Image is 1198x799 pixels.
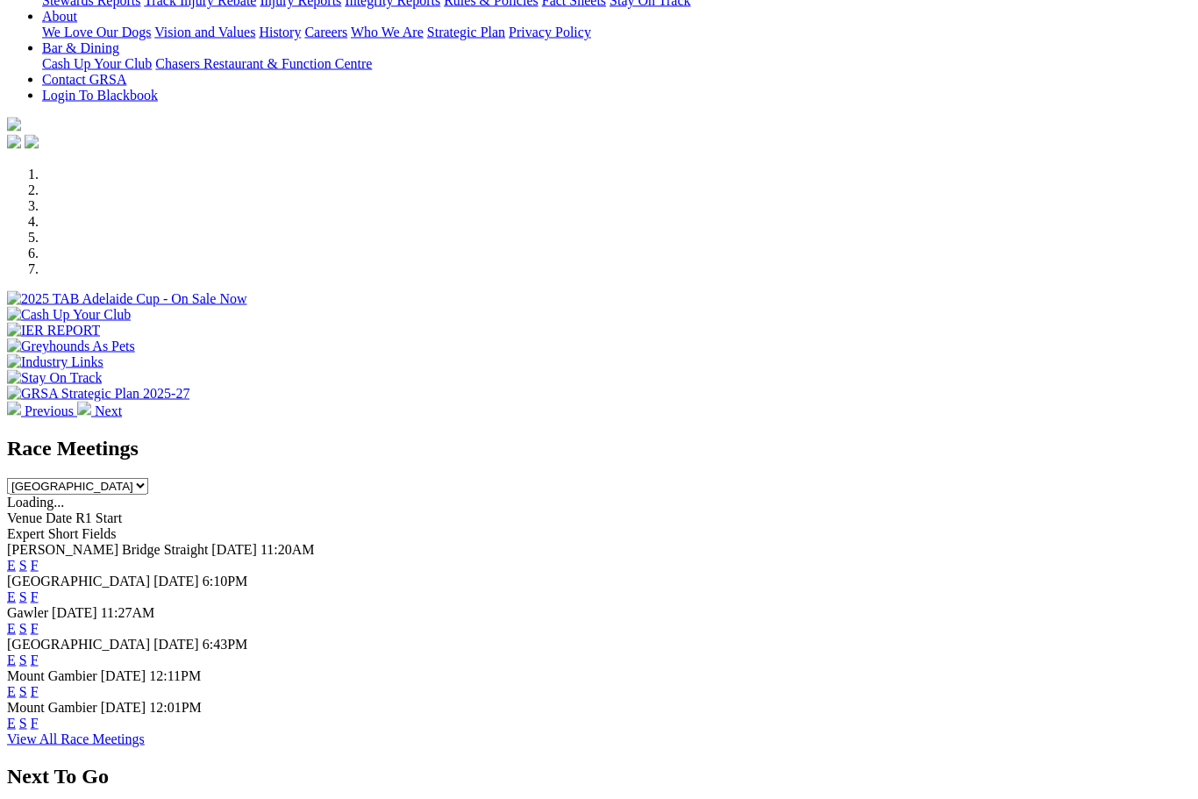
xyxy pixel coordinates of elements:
[7,354,103,370] img: Industry Links
[7,542,208,557] span: [PERSON_NAME] Bridge Straight
[7,386,189,402] img: GRSA Strategic Plan 2025-27
[7,637,150,652] span: [GEOGRAPHIC_DATA]
[7,370,102,386] img: Stay On Track
[46,510,72,525] span: Date
[427,25,505,39] a: Strategic Plan
[155,56,372,71] a: Chasers Restaurant & Function Centre
[7,700,97,715] span: Mount Gambier
[203,574,248,589] span: 6:10PM
[7,716,16,731] a: E
[154,25,255,39] a: Vision and Values
[509,25,591,39] a: Privacy Policy
[31,716,39,731] a: F
[77,402,91,416] img: chevron-right-pager-white.svg
[149,700,202,715] span: 12:01PM
[42,56,152,71] a: Cash Up Your Club
[7,437,1191,460] h2: Race Meetings
[149,668,201,683] span: 12:11PM
[7,307,131,323] img: Cash Up Your Club
[7,526,45,541] span: Expert
[7,589,16,604] a: E
[304,25,347,39] a: Careers
[31,653,39,667] a: F
[42,9,77,24] a: About
[42,25,1191,40] div: About
[7,402,21,416] img: chevron-left-pager-white.svg
[25,135,39,149] img: twitter.svg
[31,684,39,699] a: F
[7,323,100,339] img: IER REPORT
[19,653,27,667] a: S
[42,40,119,55] a: Bar & Dining
[7,653,16,667] a: E
[19,589,27,604] a: S
[77,403,122,418] a: Next
[42,72,126,87] a: Contact GRSA
[153,637,199,652] span: [DATE]
[95,403,122,418] span: Next
[101,668,146,683] span: [DATE]
[260,542,315,557] span: 11:20AM
[7,765,1191,788] h2: Next To Go
[7,684,16,699] a: E
[7,291,247,307] img: 2025 TAB Adelaide Cup - On Sale Now
[7,339,135,354] img: Greyhounds As Pets
[7,403,77,418] a: Previous
[19,558,27,573] a: S
[211,542,257,557] span: [DATE]
[7,495,64,510] span: Loading...
[19,684,27,699] a: S
[101,605,155,620] span: 11:27AM
[7,135,21,149] img: facebook.svg
[153,574,199,589] span: [DATE]
[19,716,27,731] a: S
[7,731,145,746] a: View All Race Meetings
[7,668,97,683] span: Mount Gambier
[101,700,146,715] span: [DATE]
[351,25,424,39] a: Who We Are
[7,118,21,132] img: logo-grsa-white.png
[75,510,122,525] span: R1 Start
[7,574,150,589] span: [GEOGRAPHIC_DATA]
[25,403,74,418] span: Previous
[42,25,151,39] a: We Love Our Dogs
[7,558,16,573] a: E
[259,25,301,39] a: History
[19,621,27,636] a: S
[42,88,158,103] a: Login To Blackbook
[7,621,16,636] a: E
[48,526,79,541] span: Short
[7,510,42,525] span: Venue
[7,605,48,620] span: Gawler
[203,637,248,652] span: 6:43PM
[42,56,1191,72] div: Bar & Dining
[31,589,39,604] a: F
[82,526,116,541] span: Fields
[52,605,97,620] span: [DATE]
[31,558,39,573] a: F
[31,621,39,636] a: F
